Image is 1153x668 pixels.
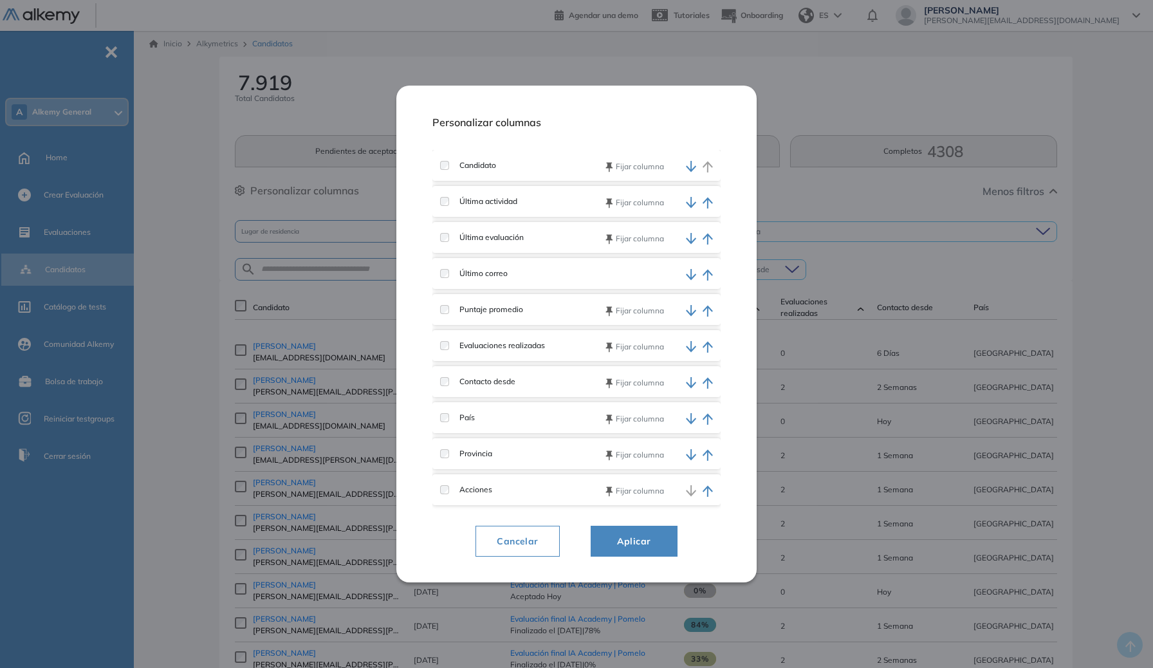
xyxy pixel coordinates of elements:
button: Fijar columna [605,377,664,389]
h1: Personalizar columnas [432,116,721,144]
button: Fijar columna [605,197,664,209]
label: Contacto desde [449,376,515,387]
button: Fijar columna [605,449,664,461]
label: Evaluaciones realizadas [449,340,545,351]
button: Fijar columna [605,341,664,353]
label: Provincia [449,448,492,459]
label: Candidato [449,160,496,171]
span: Aplicar [607,533,661,549]
button: Cancelar [475,526,559,557]
label: Puntaje promedio [449,304,523,315]
button: Fijar columna [605,305,664,317]
label: Último correo [449,268,508,279]
button: Aplicar [591,526,678,557]
button: Fijar columna [605,413,664,425]
label: Última evaluación [449,232,524,243]
label: Acciones [449,484,492,496]
span: Cancelar [486,533,548,549]
iframe: Chat Widget [921,519,1153,668]
button: Fijar columna [605,161,664,172]
button: Fijar columna [605,485,664,497]
label: País [449,412,475,423]
button: Fijar columna [605,233,664,245]
label: Última actividad [449,196,517,207]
